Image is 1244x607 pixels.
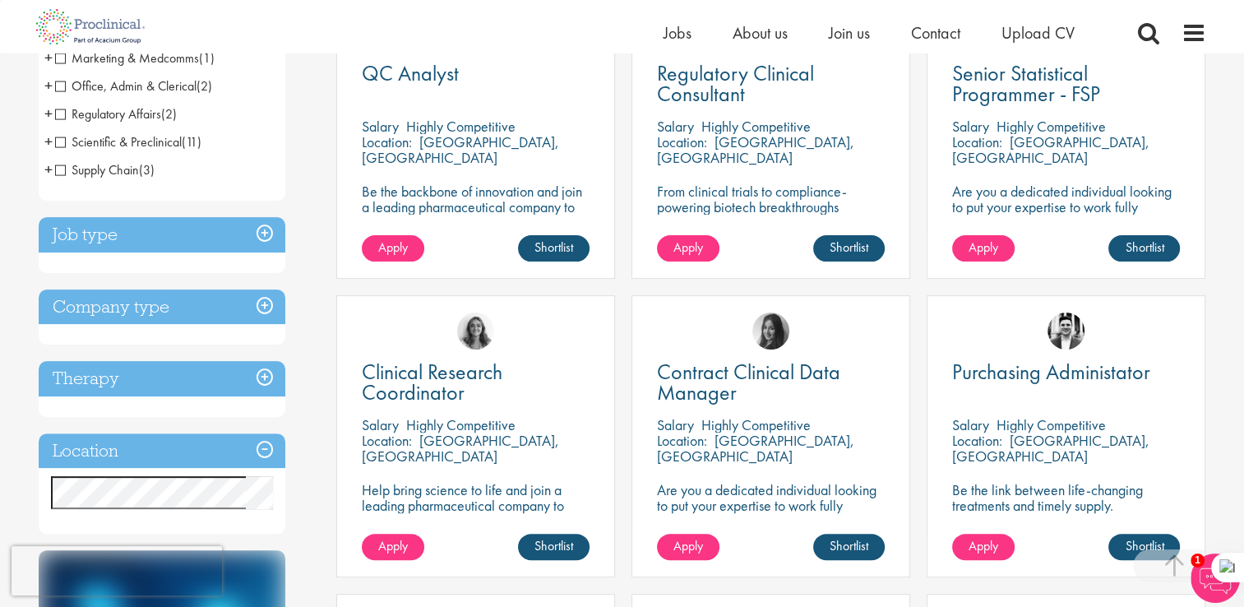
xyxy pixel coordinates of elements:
[657,132,707,151] span: Location:
[1191,554,1240,603] img: Chatbot
[657,59,814,108] span: Regulatory Clinical Consultant
[952,132,1149,167] p: [GEOGRAPHIC_DATA], [GEOGRAPHIC_DATA]
[952,132,1002,151] span: Location:
[657,415,694,434] span: Salary
[813,534,885,560] a: Shortlist
[1108,235,1180,262] a: Shortlist
[952,235,1015,262] a: Apply
[199,49,215,67] span: (1)
[657,431,707,450] span: Location:
[657,117,694,136] span: Salary
[406,415,516,434] p: Highly Competitive
[813,235,885,262] a: Shortlist
[952,358,1150,386] span: Purchasing Administator
[182,133,201,151] span: (11)
[197,77,212,95] span: (2)
[39,217,285,253] h3: Job type
[1001,22,1075,44] a: Upload CV
[44,157,53,182] span: +
[657,235,719,262] a: Apply
[457,313,494,350] img: Jackie Cerchio
[39,433,285,469] h3: Location
[701,415,811,434] p: Highly Competitive
[657,482,885,529] p: Are you a dedicated individual looking to put your expertise to work fully flexibly in a remote p...
[362,415,399,434] span: Salary
[733,22,788,44] a: About us
[952,362,1180,382] a: Purchasing Administator
[362,362,590,403] a: Clinical Research Coordinator
[673,537,703,554] span: Apply
[969,239,998,256] span: Apply
[161,105,177,123] span: (2)
[39,361,285,396] h3: Therapy
[952,431,1002,450] span: Location:
[911,22,960,44] a: Contact
[362,183,590,246] p: Be the backbone of innovation and join a leading pharmaceutical company to help keep life-changin...
[139,161,155,178] span: (3)
[55,77,197,95] span: Office, Admin & Clerical
[55,49,215,67] span: Marketing & Medcomms
[362,534,424,560] a: Apply
[362,117,399,136] span: Salary
[44,73,53,98] span: +
[657,362,885,403] a: Contract Clinical Data Manager
[952,431,1149,466] p: [GEOGRAPHIC_DATA], [GEOGRAPHIC_DATA]
[673,239,703,256] span: Apply
[362,482,590,560] p: Help bring science to life and join a leading pharmaceutical company to play a key role in delive...
[969,537,998,554] span: Apply
[362,235,424,262] a: Apply
[952,534,1015,560] a: Apply
[55,77,212,95] span: Office, Admin & Clerical
[55,133,182,151] span: Scientific & Preclinical
[44,129,53,154] span: +
[44,45,53,70] span: +
[657,431,854,466] p: [GEOGRAPHIC_DATA], [GEOGRAPHIC_DATA]
[952,59,1100,108] span: Senior Statistical Programmer - FSP
[952,482,1180,513] p: Be the link between life-changing treatments and timely supply.
[997,415,1106,434] p: Highly Competitive
[55,161,139,178] span: Supply Chain
[55,49,199,67] span: Marketing & Medcomms
[701,117,811,136] p: Highly Competitive
[362,358,502,406] span: Clinical Research Coordinator
[657,132,854,167] p: [GEOGRAPHIC_DATA], [GEOGRAPHIC_DATA]
[362,132,559,167] p: [GEOGRAPHIC_DATA], [GEOGRAPHIC_DATA]
[952,63,1180,104] a: Senior Statistical Programmer - FSP
[997,117,1106,136] p: Highly Competitive
[44,101,53,126] span: +
[378,239,408,256] span: Apply
[657,63,885,104] a: Regulatory Clinical Consultant
[406,117,516,136] p: Highly Competitive
[362,431,559,466] p: [GEOGRAPHIC_DATA], [GEOGRAPHIC_DATA]
[1108,534,1180,560] a: Shortlist
[752,313,789,350] img: Heidi Hennigan
[664,22,691,44] a: Jobs
[1191,554,1205,568] span: 1
[1047,313,1084,350] img: Edward Little
[12,546,222,595] iframe: reCAPTCHA
[362,59,459,87] span: QC Analyst
[362,132,412,151] span: Location:
[657,534,719,560] a: Apply
[952,117,989,136] span: Salary
[952,415,989,434] span: Salary
[362,63,590,84] a: QC Analyst
[829,22,870,44] a: Join us
[39,290,285,325] h3: Company type
[55,133,201,151] span: Scientific & Preclinical
[518,235,590,262] a: Shortlist
[378,537,408,554] span: Apply
[657,183,885,246] p: From clinical trials to compliance-powering biotech breakthroughs remotely, where precision meets...
[55,105,161,123] span: Regulatory Affairs
[362,431,412,450] span: Location:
